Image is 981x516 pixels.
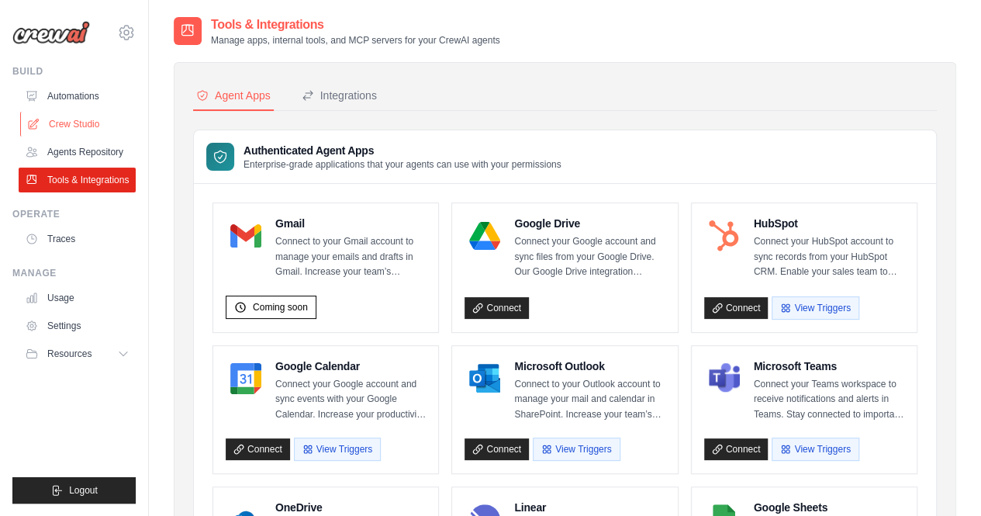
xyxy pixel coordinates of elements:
[469,363,500,394] img: Microsoft Outlook Logo
[514,358,665,374] h4: Microsoft Outlook
[19,227,136,251] a: Traces
[514,377,665,423] p: Connect to your Outlook account to manage your mail and calendar in SharePoint. Increase your tea...
[193,81,274,111] button: Agent Apps
[12,208,136,220] div: Operate
[754,377,904,423] p: Connect your Teams workspace to receive notifications and alerts in Teams. Stay connected to impo...
[230,363,261,394] img: Google Calendar Logo
[226,438,290,460] a: Connect
[196,88,271,103] div: Agent Apps
[533,438,620,461] button: View Triggers
[772,296,858,320] button: View Triggers
[211,16,500,34] h2: Tools & Integrations
[275,377,426,423] p: Connect your Google account and sync events with your Google Calendar. Increase your productivity...
[19,140,136,164] a: Agents Repository
[19,168,136,192] a: Tools & Integrations
[12,65,136,78] div: Build
[69,484,98,497] span: Logout
[754,234,904,280] p: Connect your HubSpot account to sync records from your HubSpot CRM. Enable your sales team to clo...
[514,216,665,231] h4: Google Drive
[275,216,426,231] h4: Gmail
[19,84,136,109] a: Automations
[465,297,529,319] a: Connect
[704,438,769,460] a: Connect
[19,286,136,310] a: Usage
[302,88,377,103] div: Integrations
[275,358,426,374] h4: Google Calendar
[754,216,904,231] h4: HubSpot
[514,500,665,515] h4: Linear
[294,438,381,461] button: View Triggers
[709,220,740,251] img: HubSpot Logo
[514,234,665,280] p: Connect your Google account and sync files from your Google Drive. Our Google Drive integration e...
[772,438,858,461] button: View Triggers
[230,220,261,251] img: Gmail Logo
[709,363,740,394] img: Microsoft Teams Logo
[469,220,500,251] img: Google Drive Logo
[253,301,308,313] span: Coming soon
[19,341,136,366] button: Resources
[211,34,500,47] p: Manage apps, internal tools, and MCP servers for your CrewAI agents
[754,358,904,374] h4: Microsoft Teams
[20,112,137,137] a: Crew Studio
[754,500,904,515] h4: Google Sheets
[275,500,426,515] h4: OneDrive
[704,297,769,319] a: Connect
[465,438,529,460] a: Connect
[47,348,92,360] span: Resources
[275,234,426,280] p: Connect to your Gmail account to manage your emails and drafts in Gmail. Increase your team’s pro...
[19,313,136,338] a: Settings
[244,158,561,171] p: Enterprise-grade applications that your agents can use with your permissions
[12,477,136,504] button: Logout
[12,267,136,279] div: Manage
[244,143,561,158] h3: Authenticated Agent Apps
[299,81,380,111] button: Integrations
[12,21,90,44] img: Logo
